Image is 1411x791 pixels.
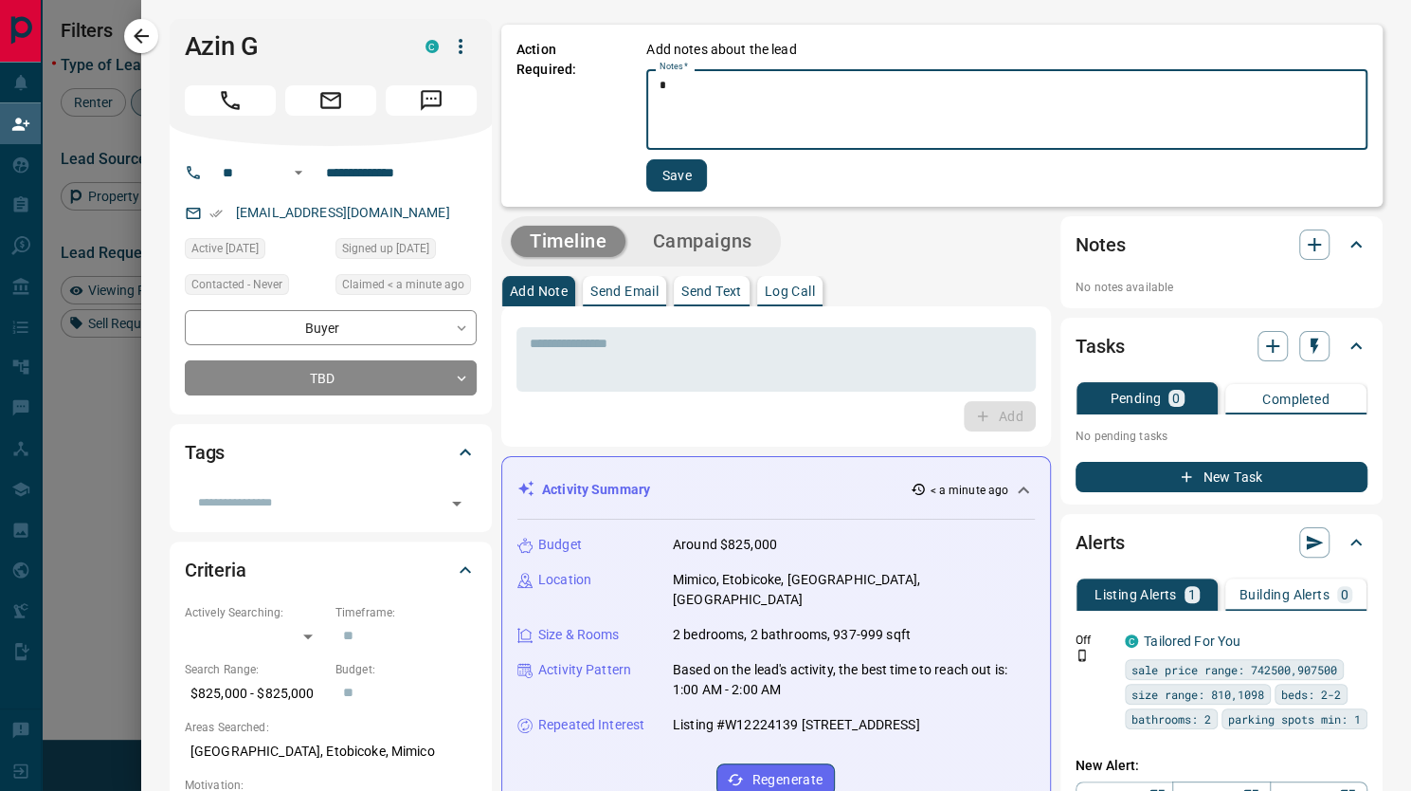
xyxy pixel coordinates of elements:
[673,660,1035,700] p: Based on the lead's activity, the best time to reach out is: 1:00 AM - 2:00 AM
[285,85,376,116] span: Email
[1262,393,1330,406] p: Completed
[1076,520,1367,565] div: Alerts
[1110,392,1161,405] p: Pending
[287,161,310,184] button: Open
[185,310,477,345] div: Buyer
[209,207,223,220] svg: Email Verified
[185,360,477,395] div: TBD
[1131,685,1264,704] span: size range: 810,1098
[443,490,470,517] button: Open
[1076,422,1367,451] p: No pending tasks
[185,430,477,475] div: Tags
[538,570,591,590] p: Location
[1281,685,1341,704] span: beds: 2-2
[185,661,326,678] p: Search Range:
[673,535,777,555] p: Around $825,000
[646,159,707,192] button: Save
[673,570,1035,610] p: Mimico, Etobicoke, [GEOGRAPHIC_DATA], [GEOGRAPHIC_DATA]
[765,285,815,298] p: Log Call
[185,736,477,767] p: [GEOGRAPHIC_DATA], Etobicoke, Mimico
[1172,392,1180,405] p: 0
[1076,632,1113,649] p: Off
[1341,588,1348,601] p: 0
[185,604,326,621] p: Actively Searching:
[342,239,429,258] span: Signed up [DATE]
[633,226,770,257] button: Campaigns
[538,625,620,645] p: Size & Rooms
[185,719,477,736] p: Areas Searched:
[1076,462,1367,492] button: New Task
[1094,588,1177,601] p: Listing Alerts
[673,715,920,735] p: Listing #W12224139 [STREET_ADDRESS]
[1144,634,1240,649] a: Tailored For You
[386,85,477,116] span: Message
[185,678,326,709] p: $825,000 - $825,000
[185,238,326,265] div: Sun Aug 10 2025
[191,275,282,294] span: Contacted - Never
[1076,323,1367,369] div: Tasks
[425,40,439,53] div: condos.ca
[1076,527,1125,558] h2: Alerts
[538,715,644,735] p: Repeated Interest
[538,660,631,680] p: Activity Pattern
[1076,756,1367,776] p: New Alert:
[335,604,477,621] p: Timeframe:
[516,40,618,192] p: Action Required:
[335,661,477,678] p: Budget:
[1076,279,1367,296] p: No notes available
[1131,660,1337,679] span: sale price range: 742500,907500
[660,61,688,73] label: Notes
[510,285,568,298] p: Add Note
[185,555,246,585] h2: Criteria
[511,226,626,257] button: Timeline
[1239,588,1330,601] p: Building Alerts
[1076,230,1125,260] h2: Notes
[1076,649,1089,662] svg: Push Notification Only
[673,625,911,645] p: 2 bedrooms, 2 bathrooms, 937-999 sqft
[1125,635,1138,648] div: condos.ca
[185,437,225,468] h2: Tags
[335,238,477,265] div: Sun Aug 10 2025
[1228,709,1361,728] span: parking spots min: 1
[517,472,1035,507] div: Activity Summary< a minute ago
[646,40,796,60] p: Add notes about the lead
[1076,222,1367,267] div: Notes
[538,535,582,555] p: Budget
[930,482,1008,499] p: < a minute ago
[236,205,450,220] a: [EMAIL_ADDRESS][DOMAIN_NAME]
[335,274,477,301] div: Tue Aug 12 2025
[1076,331,1124,361] h2: Tasks
[681,285,742,298] p: Send Text
[185,547,477,593] div: Criteria
[191,239,259,258] span: Active [DATE]
[342,275,464,294] span: Claimed < a minute ago
[542,480,650,500] p: Activity Summary
[1131,709,1211,728] span: bathrooms: 2
[590,285,659,298] p: Send Email
[1188,588,1196,601] p: 1
[185,31,397,62] h1: Azin G
[185,85,276,116] span: Call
